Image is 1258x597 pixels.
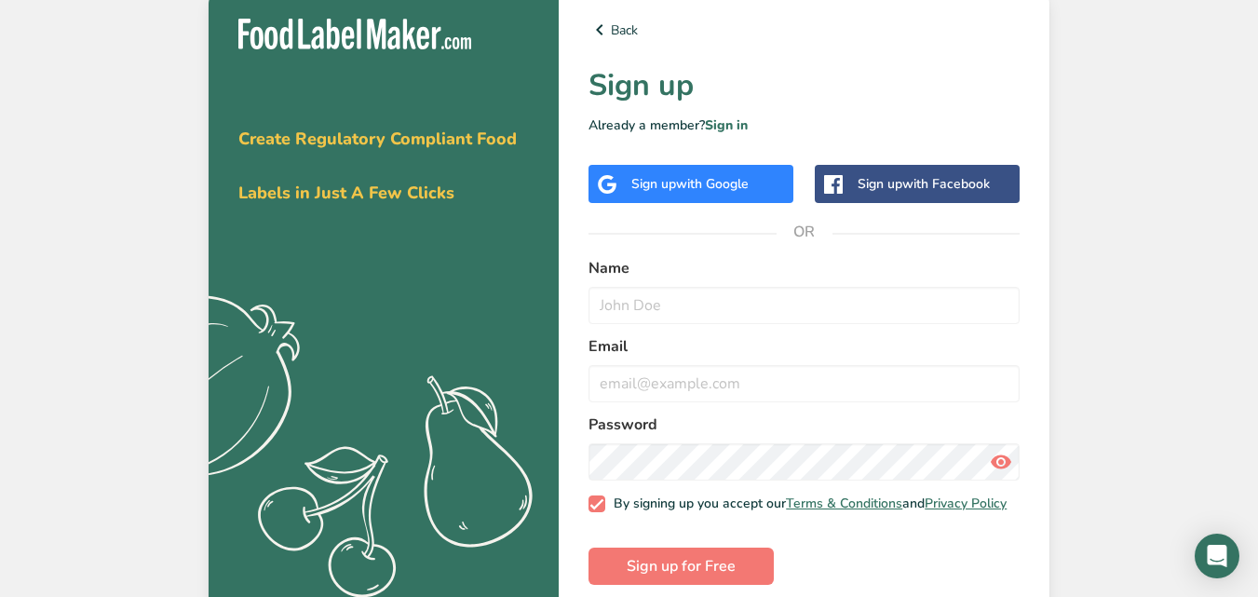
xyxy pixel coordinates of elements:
[238,19,471,49] img: Food Label Maker
[588,335,1020,358] label: Email
[627,555,736,577] span: Sign up for Free
[631,174,749,194] div: Sign up
[588,257,1020,279] label: Name
[676,175,749,193] span: with Google
[588,115,1020,135] p: Already a member?
[238,128,517,204] span: Create Regulatory Compliant Food Labels in Just A Few Clicks
[588,414,1020,436] label: Password
[588,548,774,585] button: Sign up for Free
[1195,534,1239,578] div: Open Intercom Messenger
[588,19,1020,41] a: Back
[925,495,1007,512] a: Privacy Policy
[858,174,990,194] div: Sign up
[588,287,1020,324] input: John Doe
[902,175,990,193] span: with Facebook
[588,365,1020,402] input: email@example.com
[588,63,1020,108] h1: Sign up
[705,116,748,134] a: Sign in
[605,495,1008,512] span: By signing up you accept our and
[786,495,902,512] a: Terms & Conditions
[777,204,832,260] span: OR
